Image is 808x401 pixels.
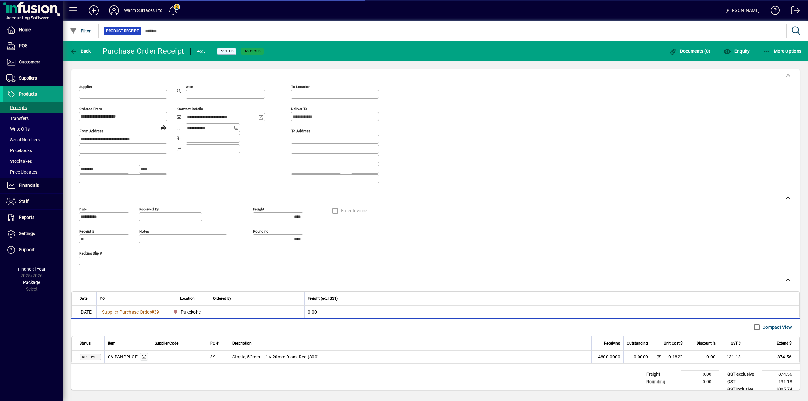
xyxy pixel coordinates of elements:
a: Supplier Purchase Order#39 [100,309,162,315]
button: More Options [762,45,803,57]
span: Financial Year [18,267,45,272]
td: 131.18 [762,378,800,386]
span: Enquiry [723,49,750,54]
span: More Options [763,49,802,54]
a: Home [3,22,63,38]
span: Pukekohe [181,309,201,315]
span: Transfers [6,116,29,121]
div: Purchase Order Receipt [103,46,184,56]
a: Knowledge Base [766,1,780,22]
button: Back [68,45,92,57]
td: 0.00 [686,351,719,363]
span: Back [70,49,91,54]
a: Financials [3,178,63,193]
span: Products [19,91,37,97]
span: Supplier Purchase Order [102,310,151,315]
a: Serial Numbers [3,134,63,145]
span: Filter [70,28,91,33]
span: Location [180,295,195,302]
span: Suppliers [19,75,37,80]
div: [PERSON_NAME] [725,5,760,15]
span: PO [100,295,105,302]
td: GST exclusive [724,370,762,378]
span: Serial Numbers [6,137,40,142]
a: Customers [3,54,63,70]
mat-label: Supplier [79,85,92,89]
td: Staple, 52mm L, 16-20mm Diam, Red (300) [229,351,591,363]
a: Receipts [3,102,63,113]
td: 0.0000 [623,351,651,363]
span: GST $ [731,340,741,347]
span: Supplier Code [155,340,178,347]
app-page-header-button: Back [63,45,98,57]
span: Status [80,340,91,347]
div: Ordered By [213,295,301,302]
a: Price Updates [3,167,63,177]
button: Add [84,5,104,16]
span: Freight (excl GST) [308,295,338,302]
a: Reports [3,210,63,226]
td: 0.00 [681,370,719,378]
mat-label: Notes [139,229,149,233]
mat-label: Ordered from [79,107,102,111]
span: Product Receipt [106,28,139,34]
span: Reports [19,215,34,220]
button: Documents (0) [668,45,712,57]
mat-label: Received by [139,207,159,211]
span: Home [19,27,31,32]
mat-label: To location [291,85,310,89]
button: Change Price Levels [655,352,663,361]
a: Staff [3,194,63,209]
span: Stocktakes [6,159,32,164]
span: Receiving [604,340,620,347]
span: Date [80,295,87,302]
mat-label: Freight [253,207,264,211]
span: Documents (0) [669,49,710,54]
button: Filter [68,25,92,37]
td: 131.18 [719,351,744,363]
a: Support [3,242,63,258]
td: 1005.74 [762,386,800,393]
mat-label: Packing Slip # [79,251,102,255]
mat-label: Rounding [253,229,268,233]
td: GST inclusive [724,386,762,393]
a: Transfers [3,113,63,124]
span: Received [82,355,99,359]
td: 0.00 [304,306,799,318]
span: Ordered By [213,295,231,302]
span: Outstanding [627,340,648,347]
td: 874.56 [744,351,799,363]
button: Profile [104,5,124,16]
td: 39 [207,351,229,363]
td: 874.56 [762,370,800,378]
span: POS [19,43,27,48]
span: Staff [19,199,29,204]
a: Suppliers [3,70,63,86]
span: # [151,310,154,315]
mat-label: Deliver To [291,107,307,111]
a: Logout [786,1,800,22]
button: Enquiry [722,45,751,57]
span: Invoiced [244,49,261,53]
span: Item [108,340,116,347]
span: Support [19,247,35,252]
a: Pricebooks [3,145,63,156]
td: Freight [643,370,681,378]
div: Freight (excl GST) [308,295,792,302]
a: View on map [159,122,169,132]
span: Description [232,340,252,347]
span: Receipts [6,105,27,110]
span: Financials [19,183,39,188]
div: #27 [197,46,206,56]
mat-label: Date [79,207,87,211]
span: PO # [210,340,218,347]
td: [DATE] [72,306,96,318]
mat-label: Receipt # [79,229,94,233]
span: 39 [154,310,159,315]
span: Write Offs [6,127,30,132]
span: Posted [220,49,234,53]
div: 06-PANPPLGE [108,354,138,360]
span: Pukekohe [171,308,204,316]
a: POS [3,38,63,54]
span: Price Updates [6,169,37,174]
